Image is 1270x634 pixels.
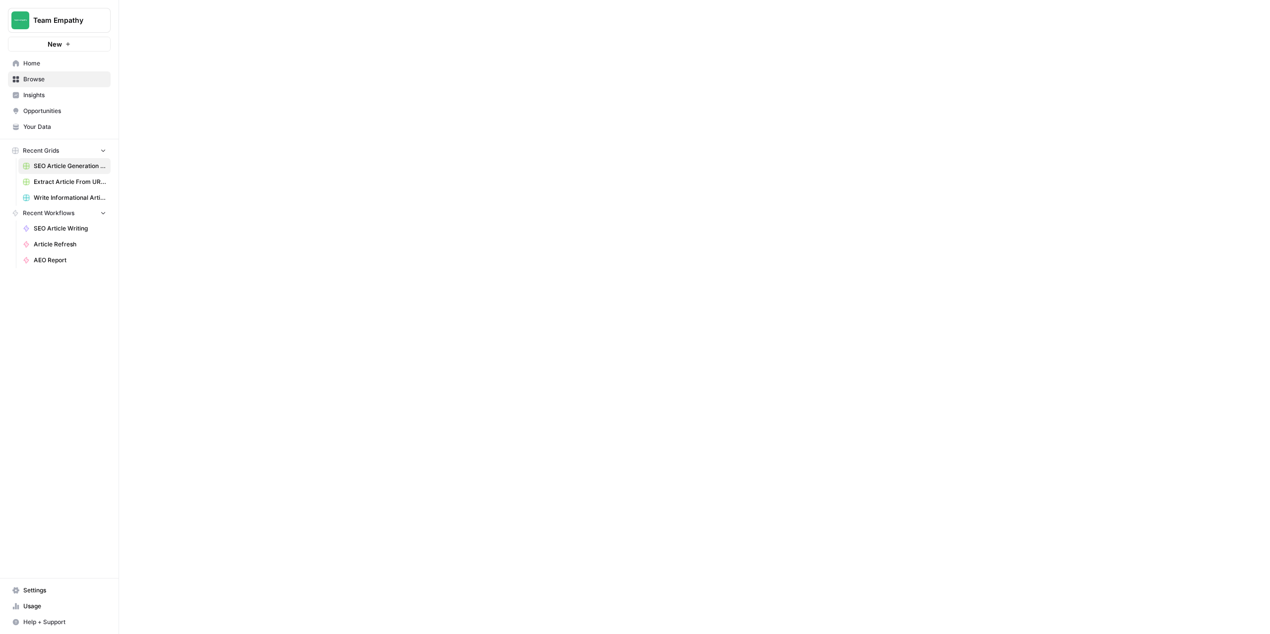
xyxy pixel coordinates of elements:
a: Opportunities [8,103,111,119]
img: Team Empathy Logo [11,11,29,29]
span: SEO Article Generation Grid [34,162,106,171]
a: Browse [8,71,111,87]
span: AEO Report [34,256,106,265]
button: Recent Workflows [8,206,111,221]
a: Extract Article From URL Grid [18,174,111,190]
span: Team Empathy [33,15,93,25]
span: Your Data [23,122,106,131]
span: Opportunities [23,107,106,115]
a: Settings [8,582,111,598]
span: Recent Grids [23,146,59,155]
button: New [8,37,111,52]
span: Extract Article From URL Grid [34,177,106,186]
a: Write Informational Articles [18,190,111,206]
a: SEO Article Writing [18,221,111,236]
button: Recent Grids [8,143,111,158]
a: Home [8,56,111,71]
a: Insights [8,87,111,103]
span: Insights [23,91,106,100]
button: Help + Support [8,614,111,630]
button: Workspace: Team Empathy [8,8,111,33]
span: New [48,39,62,49]
span: Help + Support [23,618,106,627]
span: Usage [23,602,106,611]
span: Settings [23,586,106,595]
a: SEO Article Generation Grid [18,158,111,174]
span: Home [23,59,106,68]
span: Recent Workflows [23,209,74,218]
a: AEO Report [18,252,111,268]
span: SEO Article Writing [34,224,106,233]
span: Article Refresh [34,240,106,249]
a: Usage [8,598,111,614]
a: Article Refresh [18,236,111,252]
a: Your Data [8,119,111,135]
span: Browse [23,75,106,84]
span: Write Informational Articles [34,193,106,202]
